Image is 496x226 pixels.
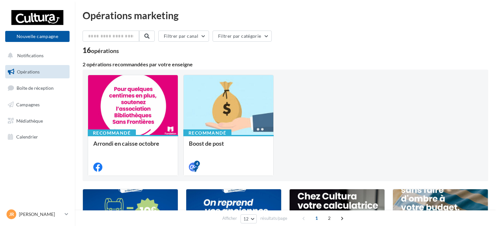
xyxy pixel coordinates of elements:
a: Opérations [4,65,71,79]
a: JR [PERSON_NAME] [5,208,70,220]
span: Médiathèque [16,118,43,123]
span: 1 [311,213,322,223]
div: Boost de post [189,140,268,153]
button: Filtrer par catégorie [213,31,272,42]
button: 12 [241,214,257,223]
span: résultats/page [260,215,287,221]
span: Opérations [17,69,40,74]
a: Campagnes [4,98,71,112]
span: 12 [243,216,249,221]
a: Médiathèque [4,114,71,128]
div: 2 opérations recommandées par votre enseigne [83,62,488,67]
button: Filtrer par canal [158,31,209,42]
div: Recommandé [183,129,231,137]
div: 4 [194,161,200,166]
button: Nouvelle campagne [5,31,70,42]
div: Arrondi en caisse octobre [93,140,173,153]
div: Opérations marketing [83,10,488,20]
div: opérations [91,48,119,54]
span: Calendrier [16,134,38,140]
span: Afficher [222,215,237,221]
a: Calendrier [4,130,71,144]
span: Boîte de réception [17,85,54,91]
button: Notifications [4,49,68,62]
a: Boîte de réception [4,81,71,95]
span: JR [9,211,14,218]
span: Notifications [17,53,44,58]
div: Recommandé [88,129,136,137]
div: 16 [83,47,119,54]
p: [PERSON_NAME] [19,211,62,218]
span: 2 [324,213,334,223]
span: Campagnes [16,102,40,107]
